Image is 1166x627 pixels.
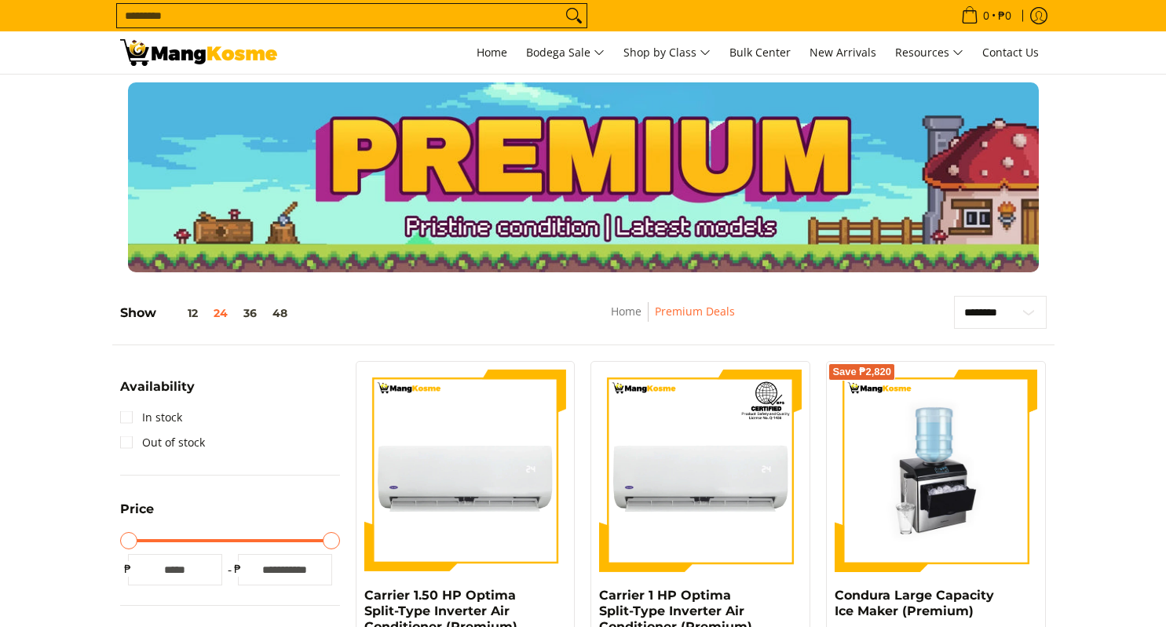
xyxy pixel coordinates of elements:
[230,561,246,577] span: ₱
[616,31,718,74] a: Shop by Class
[835,588,994,618] a: Condura Large Capacity Ice Maker (Premium)
[599,370,802,572] img: Carrier 1 HP Optima Split-Type Inverter Air Conditioner (Premium)
[729,45,791,60] span: Bulk Center
[802,31,884,74] a: New Arrivals
[477,45,507,60] span: Home
[503,302,843,337] nav: Breadcrumbs
[561,4,587,27] button: Search
[895,43,963,63] span: Resources
[364,370,567,572] img: Carrier 1.50 HP Optima Split-Type Inverter Air Conditioner (Premium)
[265,307,295,319] button: 48
[982,45,1039,60] span: Contact Us
[526,43,605,63] span: Bodega Sale
[120,305,295,321] h5: Show
[293,31,1047,74] nav: Main Menu
[120,405,182,430] a: In stock
[120,503,154,527] summary: Open
[120,561,136,577] span: ₱
[832,367,891,377] span: Save ₱2,820
[120,381,195,393] span: Availability
[120,430,205,455] a: Out of stock
[810,45,876,60] span: New Arrivals
[887,31,971,74] a: Resources
[611,304,641,319] a: Home
[835,370,1037,572] img: https://mangkosme.com/products/condura-large-capacity-ice-maker-premium
[120,39,277,66] img: Premium Deals: Best Premium Home Appliances Sale l Mang Kosme
[996,10,1014,21] span: ₱0
[206,307,236,319] button: 24
[120,503,154,516] span: Price
[655,304,735,319] a: Premium Deals
[236,307,265,319] button: 36
[956,7,1016,24] span: •
[120,381,195,405] summary: Open
[469,31,515,74] a: Home
[623,43,711,63] span: Shop by Class
[974,31,1047,74] a: Contact Us
[518,31,612,74] a: Bodega Sale
[981,10,992,21] span: 0
[156,307,206,319] button: 12
[722,31,799,74] a: Bulk Center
